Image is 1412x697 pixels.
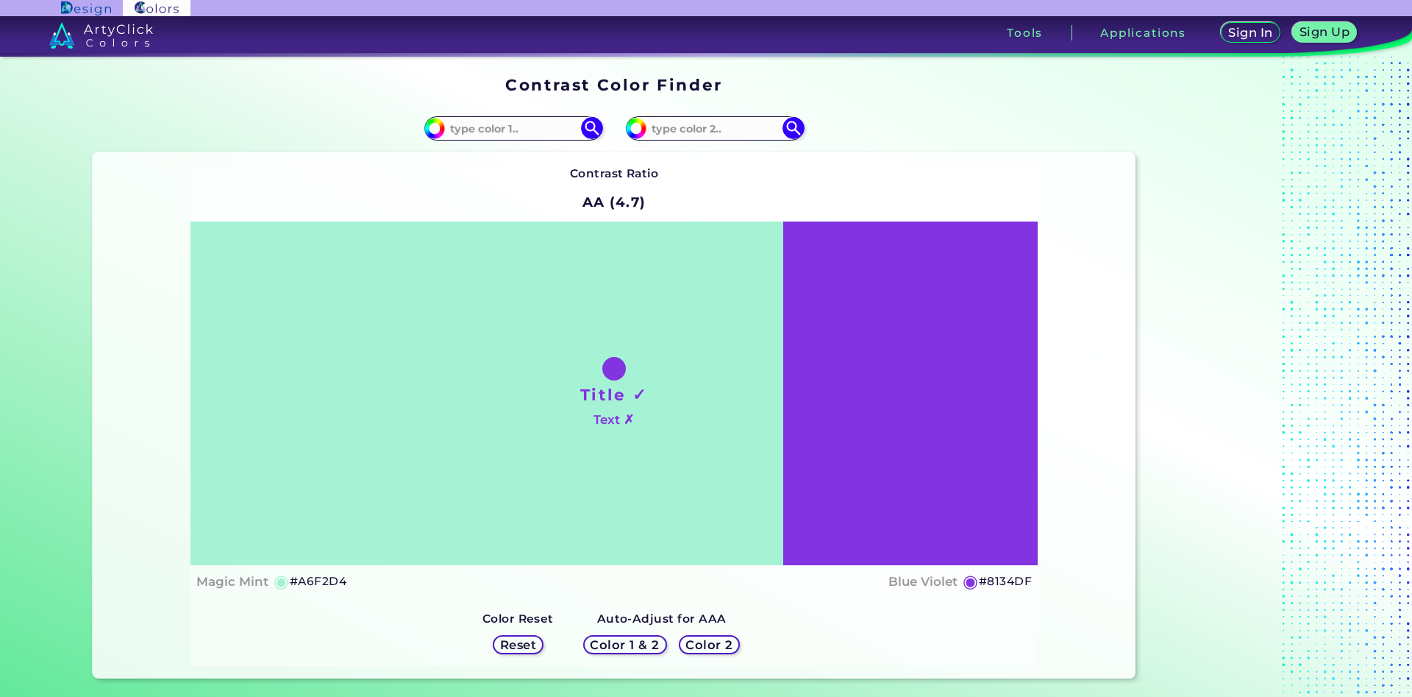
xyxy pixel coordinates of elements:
[1302,26,1347,38] h5: Sign Up
[482,612,554,626] strong: Color Reset
[1100,27,1186,38] h3: Applications
[963,573,979,590] h5: ◉
[646,118,783,138] input: type color 2..
[196,571,268,592] h4: Magic Mint
[49,22,153,49] img: logo_artyclick_colors_white.svg
[1295,24,1353,42] a: Sign Up
[888,571,958,592] h4: Blue Violet
[576,186,653,219] h2: AA (4.7)
[1007,27,1043,38] h3: Tools
[502,639,535,650] h5: Reset
[445,118,582,138] input: type color 1..
[290,572,346,591] h5: #A6F2D4
[61,1,110,15] img: ArtyClick Design logo
[580,383,648,406] h1: Title ✓
[597,612,727,626] strong: Auto-Adjust for AAA
[593,409,634,431] h4: Text ✗
[1223,24,1277,42] a: Sign In
[274,573,290,590] h5: ◉
[1230,27,1271,38] h5: Sign In
[593,639,656,650] h5: Color 1 & 2
[782,117,805,139] img: icon search
[570,166,659,180] strong: Contrast Ratio
[581,117,603,139] img: icon search
[979,572,1032,591] h5: #8134DF
[688,639,730,650] h5: Color 2
[505,74,722,96] h1: Contrast Color Finder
